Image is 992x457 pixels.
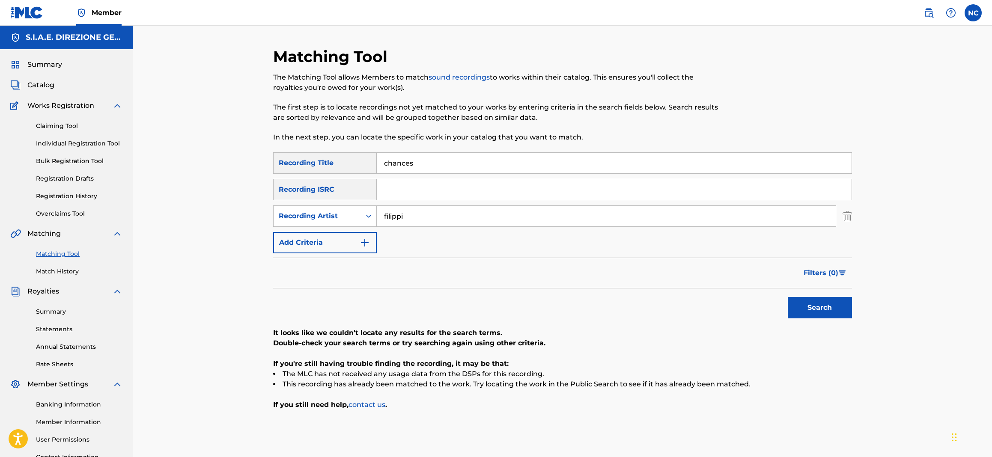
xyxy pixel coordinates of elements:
span: Matching [27,228,61,239]
span: Works Registration [27,101,94,111]
img: Catalog [10,80,21,90]
p: It looks like we couldn't locate any results for the search terms. [273,328,852,338]
img: Summary [10,59,21,70]
img: Top Rightsholder [76,8,86,18]
button: Search [788,297,852,318]
img: expand [112,228,122,239]
span: Member [92,8,122,18]
button: Filters (0) [798,262,852,284]
img: Delete Criterion [843,205,852,227]
a: Member Information [36,418,122,427]
a: sound recordings [429,73,490,81]
p: The first step is to locate recordings not yet matched to your works by entering criteria in the ... [273,102,719,123]
img: 9d2ae6d4665cec9f34b9.svg [360,237,370,248]
h2: Matching Tool [273,47,392,66]
a: CatalogCatalog [10,80,54,90]
span: Member Settings [27,379,88,389]
a: Match History [36,267,122,276]
p: The Matching Tool allows Members to match to works within their catalog. This ensures you'll coll... [273,72,719,93]
a: Statements [36,325,122,334]
div: Widget chat [949,416,992,457]
li: The MLC has not received any usage data from the DSPs for this recording. [273,369,852,379]
img: Works Registration [10,101,21,111]
img: expand [112,286,122,297]
div: Recording Artist [279,211,356,221]
img: help [946,8,956,18]
a: Rate Sheets [36,360,122,369]
p: In the next step, you can locate the specific work in your catalog that you want to match. [273,132,719,142]
a: Overclaims Tool [36,209,122,218]
a: Public Search [920,4,937,21]
div: User Menu [965,4,982,21]
img: expand [112,101,122,111]
p: If you're still having trouble finding the recording, it may be that: [273,359,852,369]
iframe: Resource Center [968,310,992,379]
a: User Permissions [36,435,122,444]
a: SummarySummary [10,59,62,70]
div: Trascina [952,424,957,450]
img: Royalties [10,286,21,297]
img: Member Settings [10,379,21,389]
span: Royalties [27,286,59,297]
img: MLC Logo [10,6,43,19]
a: Registration Drafts [36,174,122,183]
span: Summary [27,59,62,70]
a: contact us [349,401,385,409]
p: Double-check your search terms or try searching again using other criteria. [273,338,852,348]
h5: S.I.A.E. DIREZIONE GENERALE [26,33,122,42]
a: Matching Tool [36,249,122,258]
img: Matching [10,228,21,239]
form: Search Form [273,152,852,323]
div: Help [942,4,959,21]
a: Bulk Registration Tool [36,157,122,166]
img: expand [112,379,122,389]
a: Summary [36,307,122,316]
img: Accounts [10,33,21,43]
a: Registration History [36,192,122,201]
img: filter [839,270,846,276]
p: If you still need help, . [273,400,852,410]
a: Claiming Tool [36,122,122,131]
span: Filters ( 0 ) [804,268,838,278]
iframe: Chat Widget [949,416,992,457]
a: Individual Registration Tool [36,139,122,148]
img: search [923,8,934,18]
span: Catalog [27,80,54,90]
a: Annual Statements [36,342,122,351]
a: Banking Information [36,400,122,409]
button: Add Criteria [273,232,377,253]
li: This recording has already been matched to the work. Try locating the work in the Public Search t... [273,379,852,389]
